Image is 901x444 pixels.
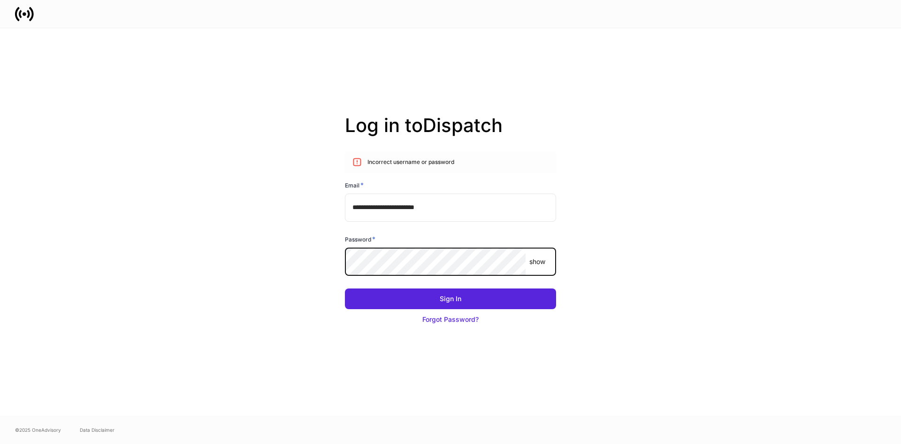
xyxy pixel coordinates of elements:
[80,426,115,434] a: Data Disclaimer
[345,114,556,152] h2: Log in to Dispatch
[15,426,61,434] span: © 2025 OneAdvisory
[440,294,461,304] div: Sign In
[422,315,479,324] div: Forgot Password?
[529,257,545,266] p: show
[345,234,375,244] h6: Password
[345,309,556,330] button: Forgot Password?
[367,155,454,170] div: Incorrect username or password
[345,180,364,190] h6: Email
[345,288,556,309] button: Sign In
